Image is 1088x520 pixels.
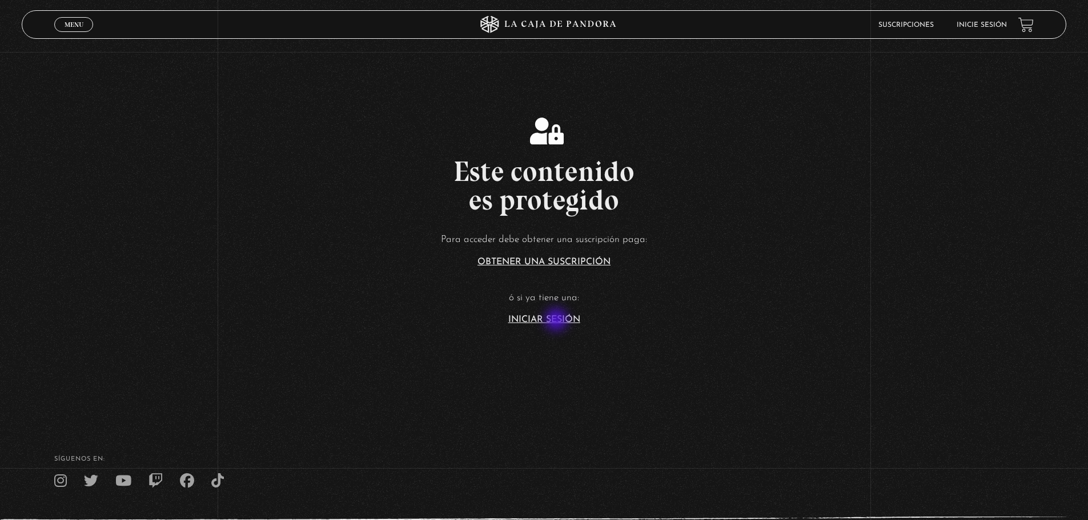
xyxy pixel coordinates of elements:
a: Iniciar Sesión [508,315,580,324]
a: View your shopping cart [1018,17,1034,33]
a: Obtener una suscripción [477,257,611,267]
span: Cerrar [61,31,87,39]
h4: SÍguenos en: [54,456,1034,462]
span: Menu [65,21,83,28]
a: Suscripciones [878,22,934,29]
a: Inicie sesión [957,22,1007,29]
